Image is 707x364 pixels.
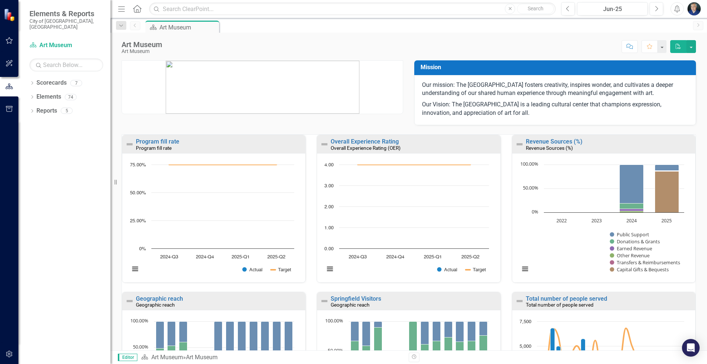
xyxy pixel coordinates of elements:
a: Reports [36,107,57,115]
path: Feb-25, 35. North Springfield (Zones 1 & 2). [433,322,441,341]
button: Show Public Support [610,231,649,238]
text: 2024-Q3 [349,255,367,259]
button: Show Earned Revenue [610,245,653,252]
div: Jun-25 [580,5,645,14]
button: Show Capital Gifts & Bequests [610,266,669,273]
span: Search [528,6,544,11]
text: 0% [532,208,538,215]
text: 4.00 [324,163,334,167]
p: Our Vision: The [GEOGRAPHIC_DATA] is a leading cultural center that champions expression, innovat... [422,99,688,117]
button: Show Target [466,267,486,272]
small: City of [GEOGRAPHIC_DATA], [GEOGRAPHIC_DATA] [29,18,103,30]
button: View chart menu, Chart [130,264,140,274]
div: 7 [70,80,82,86]
div: » [141,353,403,362]
img: Not Defined [125,297,134,305]
text: 1.00 [324,226,334,230]
a: Revenue Sources (%) [526,138,583,145]
img: Not Defined [515,297,524,305]
text: 0% [139,247,146,251]
button: Show Other Revenue [610,252,650,259]
div: Art Museum [122,40,162,49]
a: Elements [36,93,61,101]
a: Program fill rate [136,138,179,145]
div: Open Intercom Messenger [682,339,700,357]
small: Total number of people served [526,302,594,308]
div: 74 [65,94,77,100]
path: 2025, 85.87. Capital Gifts & Bequests. [655,171,679,212]
div: Double-Click to Edit [512,135,696,283]
path: Mar-25, 28. North Springfield (Zones 1 & 2). [444,322,453,338]
button: Show Actual [242,267,263,272]
text: 50.00% [328,347,343,354]
text: 75.00% [130,163,146,167]
path: 2025, 1.08. Donations & Grants. [655,170,679,171]
div: Art Museum [159,23,217,32]
path: Sep-24, 10. North Springfield (Zones 1 & 2). [374,322,382,328]
img: Not Defined [320,297,329,305]
div: Double-Click to Edit [317,135,500,283]
text: 100.00% [130,317,148,324]
span: Editor [118,354,137,361]
path: Feb-25, 62. City of Springfield. [238,322,246,354]
g: Public Support, bar series 1 of 6 with 4 bars. [561,165,679,204]
text: 2023 [591,217,602,224]
button: Show Target [271,267,291,272]
text: 100.00% [520,160,538,167]
p: Our mission: The [GEOGRAPHIC_DATA] fosters creativity, inspires wonder, and cultivates a deeper u... [422,81,688,99]
img: Nick Nelson [687,2,701,15]
img: Not Defined [125,140,134,149]
text: 2024 [626,217,637,224]
text: 50.00% [130,191,146,195]
path: Aug-24, 42. North Springfield (Zones 1 & 2). [362,322,370,346]
g: Target, series 2 of 2. Line with 4 data points. [168,163,278,166]
text: 2022 [556,217,566,224]
img: ClearPoint Strategy [4,8,17,21]
div: Art Museum [122,49,162,54]
path: Jan-25, 66. City of Springfield. [226,322,234,356]
div: 5 [61,108,73,114]
text: 2025-Q1 [424,255,442,259]
small: Overall Experience Rating (OER) [331,145,401,151]
path: Mar-25, 62. City of Springfield. [250,322,258,354]
h3: Mission [421,64,692,71]
button: View chart menu, Chart [325,264,335,274]
text: 50.00% [523,184,538,191]
path: 2024, 12. Donations & Grants. [619,203,643,209]
text: 2025 [661,217,672,224]
path: Jun-25, 75. City of Springfield. [285,322,293,361]
path: Aug-24, 47. City of Springfield. [168,322,176,346]
a: Art Museum [29,41,103,50]
text: 25.00% [130,219,146,223]
path: Jul-24, 52. City of Springfield. [156,322,164,349]
button: View chart menu, Chart [520,264,530,274]
path: 2025, 12.4. Public Support. [655,165,679,170]
text: 3.00 [324,184,334,188]
a: Overall Experience Rating [331,138,399,145]
small: Geographic reach [136,302,175,308]
text: 0.00 [324,247,334,251]
input: Search ClearPoint... [149,3,556,15]
text: 50.00% [133,343,148,350]
img: Not Defined [320,140,329,149]
text: 2.00 [324,205,334,209]
path: May-25, 33. North Springfield (Zones 1 & 2). [468,322,476,341]
div: Chart. Highcharts interactive chart. [516,161,692,280]
a: Scorecards [36,79,67,87]
img: Not Defined [515,140,524,149]
small: Geographic reach [331,302,369,308]
span: Elements & Reports [29,9,103,18]
svg: Interactive chart [516,161,688,280]
button: Show Donations & Grants [610,238,660,245]
text: 2024-Q4 [386,255,404,259]
text: 7,500 [520,319,531,324]
text: 2025-Q2 [267,255,285,259]
svg: Interactive chart [321,161,493,280]
div: Art Museum [186,354,218,361]
text: 5,000 [520,344,531,349]
g: Earned Revenue, bar series 3 of 6 with 4 bars. [561,171,679,211]
div: Chart. Highcharts interactive chart. [321,161,496,280]
text: 2024-Q4 [196,255,214,259]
